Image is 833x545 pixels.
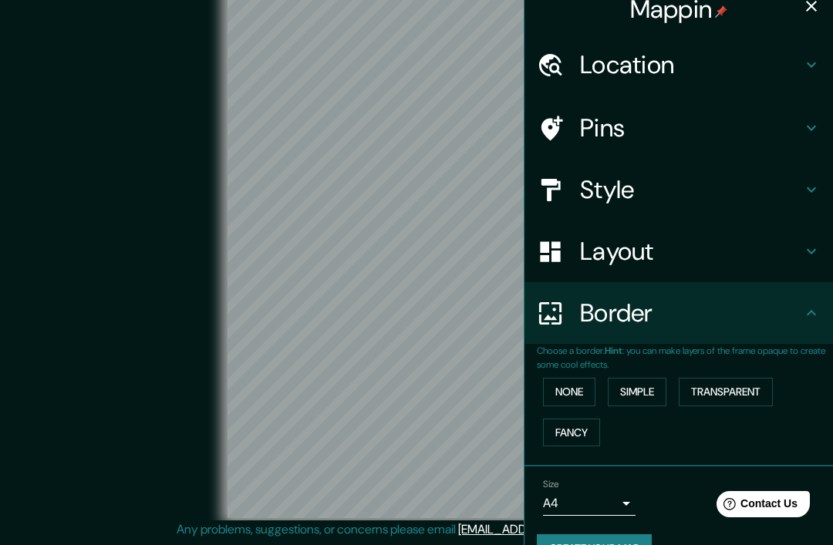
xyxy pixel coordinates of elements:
[580,174,802,205] h4: Style
[524,34,833,96] div: Location
[608,378,666,406] button: Simple
[696,485,816,528] iframe: Help widget launcher
[177,520,651,539] p: Any problems, suggestions, or concerns please email .
[580,298,802,328] h4: Border
[543,419,600,447] button: Fancy
[543,478,559,491] label: Size
[537,344,833,372] p: Choose a border. : you can make layers of the frame opaque to create some cool effects.
[580,49,802,80] h4: Location
[524,97,833,159] div: Pins
[580,113,802,143] h4: Pins
[679,378,773,406] button: Transparent
[715,5,727,18] img: pin-icon.png
[543,378,595,406] button: None
[543,491,636,516] div: A4
[524,220,833,282] div: Layout
[524,159,833,220] div: Style
[580,236,802,267] h4: Layout
[458,521,649,537] a: [EMAIL_ADDRESS][DOMAIN_NAME]
[524,282,833,344] div: Border
[605,345,622,357] b: Hint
